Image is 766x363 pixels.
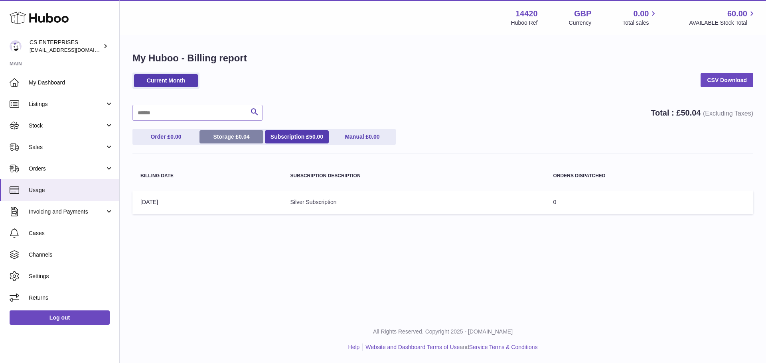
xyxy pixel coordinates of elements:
span: Settings [29,273,113,280]
td: 0 [545,190,753,214]
span: Listings [29,100,105,108]
span: Sales [29,143,105,151]
span: 60.00 [727,8,747,19]
a: 60.00 AVAILABLE Stock Total [689,8,756,27]
span: 0.00 [170,133,181,140]
a: Website and Dashboard Terms of Use [365,344,460,350]
div: Currency [569,19,592,27]
th: Subscription Description [282,165,545,186]
th: Orders Dispatched [545,165,753,186]
strong: GBP [574,8,591,19]
div: Huboo Ref [511,19,538,27]
span: Stock [29,122,105,130]
td: [DATE] [132,190,282,214]
strong: Total : £ [651,108,753,117]
span: 0.04 [239,133,249,140]
span: 0.00 [634,8,649,19]
span: [EMAIL_ADDRESS][DOMAIN_NAME] [30,47,117,53]
span: (Excluding Taxes) [703,110,753,117]
a: CSV Download [701,73,753,87]
span: Channels [29,251,113,259]
span: Cases [29,230,113,237]
th: Billing Date [132,165,282,186]
a: 0.00 Total sales [622,8,658,27]
span: 0.00 [369,133,379,140]
strong: 14420 [515,8,538,19]
a: Log out [10,310,110,325]
a: Current Month [134,74,198,87]
span: 50.04 [681,108,701,117]
li: and [363,343,537,351]
span: My Dashboard [29,79,113,86]
span: Invoicing and Payments [29,208,105,216]
span: 50.00 [309,133,323,140]
a: Storage £0.04 [199,130,263,143]
span: Usage [29,186,113,194]
span: Returns [29,294,113,302]
h1: My Huboo - Billing report [132,52,753,65]
span: Total sales [622,19,658,27]
td: Silver Subscription [282,190,545,214]
p: All Rights Reserved. Copyright 2025 - [DOMAIN_NAME] [126,328,760,336]
span: AVAILABLE Stock Total [689,19,756,27]
a: Service Terms & Conditions [469,344,538,350]
a: Help [348,344,360,350]
a: Subscription £50.00 [265,130,329,143]
a: Manual £0.00 [330,130,394,143]
img: internalAdmin-14420@internal.huboo.com [10,40,22,52]
span: Orders [29,165,105,173]
a: Order £0.00 [134,130,198,143]
div: CS ENTERPRISES [30,39,101,54]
